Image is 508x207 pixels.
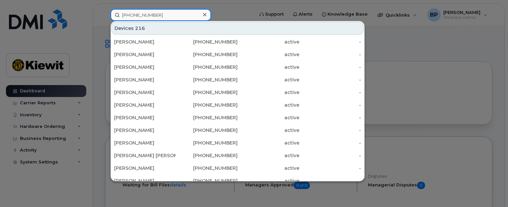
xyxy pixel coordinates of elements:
[176,152,238,159] div: [PHONE_NUMBER]
[176,177,238,184] div: [PHONE_NUMBER]
[111,22,364,35] div: Devices
[111,61,364,73] a: [PERSON_NAME][PHONE_NUMBER]active-
[111,175,364,187] a: [PERSON_NAME][PHONE_NUMBER]active-
[114,127,176,134] div: [PERSON_NAME]
[479,178,503,202] iframe: Messenger Launcher
[238,127,299,134] div: active
[299,127,361,134] div: -
[238,177,299,184] div: active
[114,140,176,146] div: [PERSON_NAME]
[176,140,238,146] div: [PHONE_NUMBER]
[114,152,176,159] div: [PERSON_NAME] [PERSON_NAME]
[111,112,364,124] a: [PERSON_NAME][PHONE_NUMBER]active-
[238,152,299,159] div: active
[114,102,176,108] div: [PERSON_NAME]
[176,102,238,108] div: [PHONE_NUMBER]
[299,102,361,108] div: -
[238,39,299,45] div: active
[111,124,364,136] a: [PERSON_NAME][PHONE_NUMBER]active-
[176,114,238,121] div: [PHONE_NUMBER]
[238,76,299,83] div: active
[114,177,176,184] div: [PERSON_NAME]
[111,99,364,111] a: [PERSON_NAME][PHONE_NUMBER]active-
[299,152,361,159] div: -
[111,150,364,161] a: [PERSON_NAME] [PERSON_NAME][PHONE_NUMBER]active-
[238,102,299,108] div: active
[176,76,238,83] div: [PHONE_NUMBER]
[176,89,238,96] div: [PHONE_NUMBER]
[111,36,364,48] a: [PERSON_NAME][PHONE_NUMBER]active-
[114,165,176,171] div: [PERSON_NAME]
[176,165,238,171] div: [PHONE_NUMBER]
[111,137,364,149] a: [PERSON_NAME][PHONE_NUMBER]active-
[111,162,364,174] a: [PERSON_NAME][PHONE_NUMBER]active-
[238,89,299,96] div: active
[299,165,361,171] div: -
[176,64,238,70] div: [PHONE_NUMBER]
[299,51,361,58] div: -
[111,49,364,60] a: [PERSON_NAME][PHONE_NUMBER]active-
[114,76,176,83] div: [PERSON_NAME]
[238,165,299,171] div: active
[238,64,299,70] div: active
[135,25,145,32] span: 216
[176,127,238,134] div: [PHONE_NUMBER]
[111,86,364,98] a: [PERSON_NAME][PHONE_NUMBER]active-
[114,114,176,121] div: [PERSON_NAME]
[299,39,361,45] div: -
[114,64,176,70] div: [PERSON_NAME]
[238,51,299,58] div: active
[114,89,176,96] div: [PERSON_NAME]
[114,51,176,58] div: [PERSON_NAME]
[299,140,361,146] div: -
[299,177,361,184] div: -
[238,114,299,121] div: active
[111,74,364,86] a: [PERSON_NAME][PHONE_NUMBER]active-
[299,114,361,121] div: -
[299,89,361,96] div: -
[299,76,361,83] div: -
[299,64,361,70] div: -
[238,140,299,146] div: active
[114,39,176,45] div: [PERSON_NAME]
[176,51,238,58] div: [PHONE_NUMBER]
[176,39,238,45] div: [PHONE_NUMBER]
